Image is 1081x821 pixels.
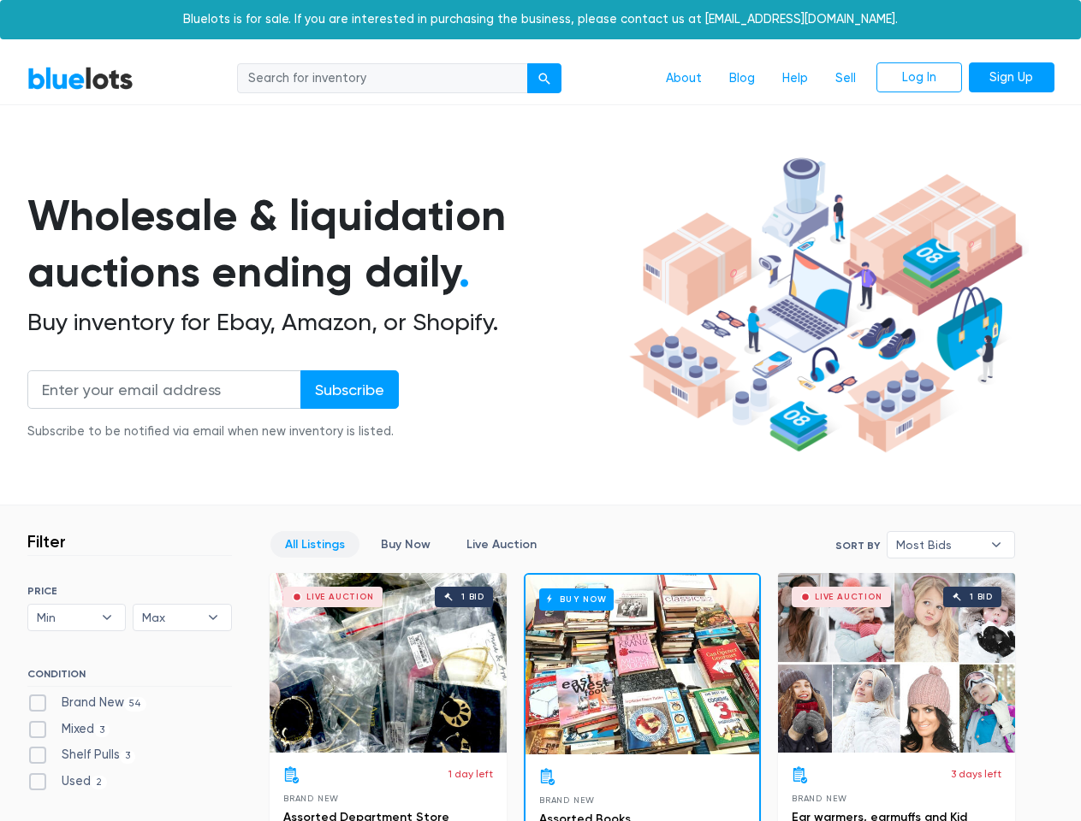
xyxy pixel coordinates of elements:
a: Live Auction [452,531,551,558]
a: All Listings [270,531,359,558]
a: Buy Now [366,531,445,558]
img: hero-ee84e7d0318cb26816c560f6b4441b76977f77a177738b4e94f68c95b2b83dbb.png [623,150,1029,461]
a: Help [769,62,822,95]
b: ▾ [89,605,125,630]
a: Live Auction 1 bid [778,573,1015,753]
div: Live Auction [815,593,882,601]
p: 1 day left [448,766,493,782]
b: ▾ [195,605,231,630]
p: 3 days left [951,766,1001,782]
div: 1 bid [970,593,993,601]
b: ▾ [978,532,1014,558]
span: 2 [91,776,108,789]
h3: Filter [27,531,66,552]
input: Enter your email address [27,370,301,409]
div: Subscribe to be notified via email when new inventory is listed. [27,422,399,441]
input: Search for inventory [237,63,528,94]
a: Blog [716,62,769,95]
label: Mixed [27,720,110,739]
div: 1 bid [461,593,484,601]
span: Brand New [283,794,339,803]
a: About [652,62,716,95]
span: Min [37,605,93,630]
a: BlueLots [27,66,134,91]
h6: PRICE [27,585,232,597]
h1: Wholesale & liquidation auctions ending daily [27,187,623,301]
span: Most Bids [896,532,982,558]
h6: CONDITION [27,668,232,687]
h6: Buy Now [539,588,614,610]
span: 3 [94,724,110,737]
label: Sort By [835,538,880,553]
label: Used [27,772,108,791]
h2: Buy inventory for Ebay, Amazon, or Shopify. [27,308,623,337]
div: Live Auction [306,593,374,601]
label: Brand New [27,694,147,712]
span: Brand New [792,794,847,803]
input: Subscribe [300,370,399,409]
span: Max [142,605,199,630]
span: 54 [124,697,147,711]
a: Live Auction 1 bid [270,573,507,753]
span: 3 [120,750,136,764]
a: Buy Now [526,575,759,754]
span: . [459,246,470,298]
a: Sell [822,62,870,95]
a: Log In [876,62,962,93]
label: Shelf Pulls [27,746,136,765]
a: Sign Up [969,62,1054,93]
span: Brand New [539,795,595,805]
